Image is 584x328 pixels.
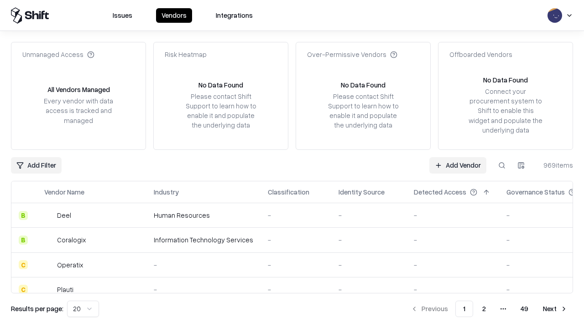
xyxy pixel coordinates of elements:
[57,210,71,220] div: Deel
[165,50,207,59] div: Risk Heatmap
[22,50,94,59] div: Unmanaged Access
[11,157,62,174] button: Add Filter
[325,92,401,130] div: Please contact Shift Support to learn how to enable it and populate the underlying data
[19,260,28,269] div: C
[339,210,399,220] div: -
[44,285,53,294] img: Plauti
[154,187,179,197] div: Industry
[341,80,386,90] div: No Data Found
[19,211,28,220] div: B
[183,92,259,130] div: Please contact Shift Support to learn how to enable it and populate the underlying data
[339,235,399,245] div: -
[154,260,253,270] div: -
[339,187,385,197] div: Identity Source
[475,301,493,317] button: 2
[455,301,473,317] button: 1
[154,285,253,294] div: -
[414,235,492,245] div: -
[156,8,192,23] button: Vendors
[57,260,83,270] div: Operatix
[449,50,512,59] div: Offboarded Vendors
[107,8,138,23] button: Issues
[154,210,253,220] div: Human Resources
[268,285,324,294] div: -
[513,301,536,317] button: 49
[468,87,543,135] div: Connect your procurement system to Shift to enable this widget and populate the underlying data
[429,157,486,174] a: Add Vendor
[198,80,243,90] div: No Data Found
[405,301,573,317] nav: pagination
[268,260,324,270] div: -
[414,260,492,270] div: -
[154,235,253,245] div: Information Technology Services
[47,85,110,94] div: All Vendors Managed
[210,8,258,23] button: Integrations
[268,187,309,197] div: Classification
[41,96,116,125] div: Every vendor with data access is tracked and managed
[483,75,528,85] div: No Data Found
[11,304,63,313] p: Results per page:
[537,160,573,170] div: 969 items
[339,260,399,270] div: -
[414,187,466,197] div: Detected Access
[57,235,86,245] div: Coralogix
[44,236,53,245] img: Coralogix
[19,236,28,245] div: B
[44,211,53,220] img: Deel
[506,187,565,197] div: Governance Status
[44,187,84,197] div: Vendor Name
[19,285,28,294] div: C
[268,210,324,220] div: -
[57,285,73,294] div: Plauti
[44,260,53,269] img: Operatix
[537,301,573,317] button: Next
[414,285,492,294] div: -
[339,285,399,294] div: -
[307,50,397,59] div: Over-Permissive Vendors
[268,235,324,245] div: -
[414,210,492,220] div: -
